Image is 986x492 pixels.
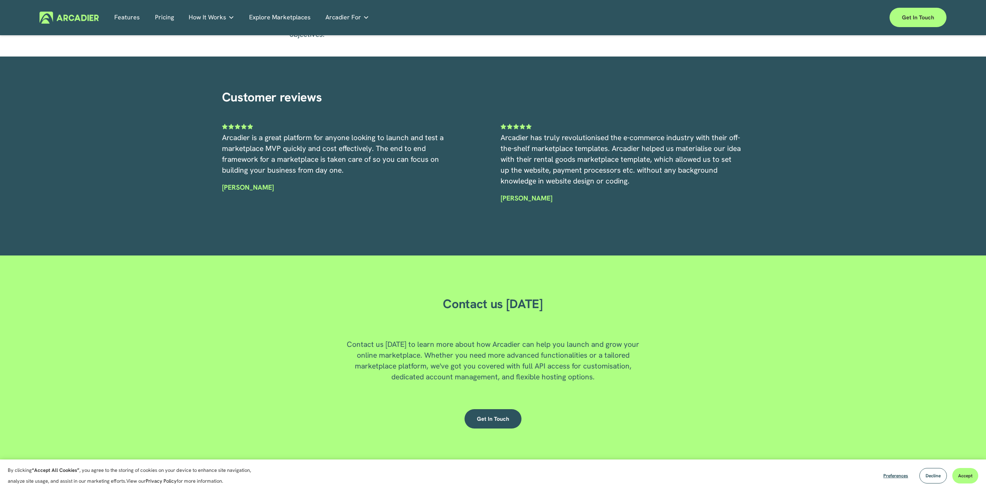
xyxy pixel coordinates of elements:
a: folder dropdown [325,12,369,24]
span: Decline [926,473,941,479]
button: Decline [919,468,947,483]
a: Features [114,12,140,24]
span: Preferences [883,473,908,479]
iframe: Chat Widget [947,455,986,492]
span: Arcadier is a great platform for anyone looking to launch and test a marketplace MVP quickly and ... [222,133,446,175]
p: Contact us [DATE] to learn more about how Arcadier can help you launch and grow your online marke... [338,339,648,382]
span: How It Works [189,12,226,23]
span: Customer reviews [222,89,322,105]
h2: Contact us [DATE] [408,297,578,312]
a: Get in touch [890,8,946,27]
a: Get in touch [465,409,521,429]
a: Pricing [155,12,174,24]
a: Privacy Policy [146,478,177,484]
img: Arcadier [40,12,99,24]
a: folder dropdown [189,12,234,24]
strong: [PERSON_NAME] [222,183,274,192]
a: Explore Marketplaces [249,12,311,24]
p: By clicking , you agree to the storing of cookies on your device to enhance site navigation, anal... [8,465,260,487]
span: Arcadier For [325,12,361,23]
span: Arcadier has truly revolutionised the e-commerce industry with their off-the-shelf marketplace te... [501,133,743,186]
strong: “Accept All Cookies” [32,467,79,473]
button: Preferences [878,468,914,483]
strong: [PERSON_NAME] [501,194,552,202]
